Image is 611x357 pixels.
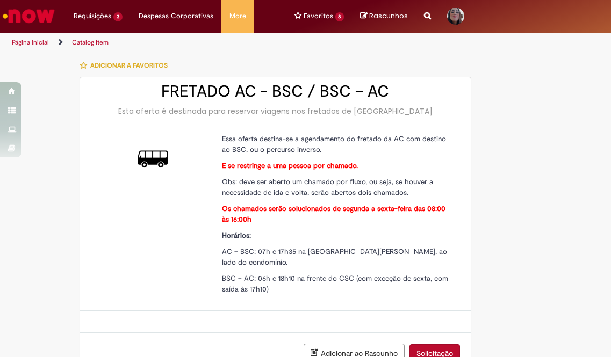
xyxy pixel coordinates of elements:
img: FRETADO AC - BSC / BSC – AC [138,144,168,174]
span: AC – BSC: 07h e 17h35 na [GEOGRAPHIC_DATA][PERSON_NAME], ao lado do condomínio. [222,247,447,267]
div: Esta oferta é destinada para reservar viagens nos fretados de [GEOGRAPHIC_DATA] [91,106,460,116]
span: More [229,11,246,21]
span: Adicionar a Favoritos [90,61,168,70]
img: ServiceNow [1,5,56,27]
strong: Horários: [222,231,251,240]
h2: FRETADO AC - BSC / BSC – AC [91,83,460,100]
a: Catalog Item [72,38,109,47]
button: Adicionar a Favoritos [80,54,174,77]
span: Requisições [74,11,111,21]
span: 8 [335,12,344,21]
span: Rascunhos [369,11,408,21]
a: Página inicial [12,38,49,47]
span: 3 [113,12,123,21]
strong: Os chamados serão solucionados de segunda a sexta-feira das 08:00 às 16:00h [222,204,445,224]
strong: E se restringe a uma pessoa por chamado. [222,161,358,170]
ul: Trilhas de página [8,33,348,53]
span: Favoritos [304,11,333,21]
a: No momento, sua lista de rascunhos tem 0 Itens [360,11,408,21]
span: Despesas Corporativas [139,11,213,21]
span: BSC – AC: 06h e 18h10 na frente do CSC (com exceção de sexta, com saída às 17h10) [222,274,448,294]
span: Essa oferta destina-se a agendamento do fretado da AC com destino ao BSC, ou o percurso inverso. [222,134,446,154]
span: Obs: deve ser aberto um chamado por fluxo, ou seja, se houver a necessidade de ida e volta, serão... [222,177,433,197]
